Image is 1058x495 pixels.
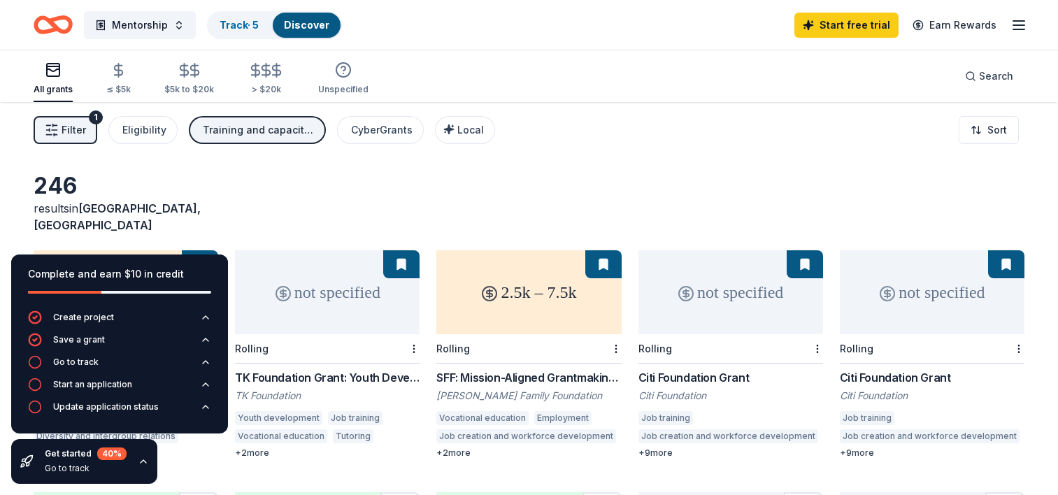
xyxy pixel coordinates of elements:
button: Mentorship [84,11,196,39]
a: Start free trial [794,13,899,38]
button: Training and capacity building [189,116,326,144]
button: Filter1 [34,116,97,144]
span: Sort [987,122,1007,138]
a: not specifiedRollingCiti Foundation GrantCiti FoundationJob trainingJob creation and workforce de... [840,250,1024,459]
div: Citi Foundation [840,389,1024,403]
div: Update application status [53,401,159,412]
button: Sort [959,116,1019,144]
div: Create project [53,312,114,323]
button: Start an application [28,378,211,400]
div: 2.5k – 7.5k [436,250,621,334]
div: Job training [840,411,894,425]
div: Rolling [840,343,873,354]
div: Training and capacity building [203,122,315,138]
a: Earn Rewards [904,13,1005,38]
div: Citi Foundation Grant [638,369,823,386]
div: Rolling [638,343,672,354]
div: Job training [638,411,693,425]
div: TK Foundation [235,389,420,403]
a: 2.5k – 7.5kRollingSFF: Mission-Aligned Grantmaking - Seed Grants[PERSON_NAME] Family FoundationVo... [436,250,621,459]
div: 40 % [97,447,127,460]
div: results [34,200,218,234]
button: CyberGrants [337,116,424,144]
button: All grants [34,56,73,102]
div: $5k to $20k [164,84,214,95]
a: Home [34,8,73,41]
button: Create project [28,310,211,333]
div: Save a grant [53,334,105,345]
div: Employment [534,411,592,425]
button: Save a grant [28,333,211,355]
div: Go to track [45,463,127,474]
button: Local [435,116,495,144]
div: Rolling [436,343,470,354]
div: Vocational education [436,411,529,425]
div: Youth development [235,411,322,425]
button: > $20k [248,57,285,102]
a: not specifiedRollingTK Foundation Grant: Youth Development GrantTK FoundationYouth developmentJob... [235,250,420,459]
div: not specified [638,250,823,334]
div: 246 [34,172,218,200]
div: All grants [34,84,73,95]
a: Track· 5 [220,19,259,31]
span: in [34,201,201,232]
div: not specified [840,250,1024,334]
div: > $20k [248,84,285,95]
button: ≤ $5k [106,57,131,102]
div: ≤ $5k [106,84,131,95]
a: not specifiedRollingCiti Foundation GrantCiti FoundationJob trainingJob creation and workforce de... [638,250,823,459]
div: [PERSON_NAME] Family Foundation [436,389,621,403]
span: [GEOGRAPHIC_DATA], [GEOGRAPHIC_DATA] [34,201,201,232]
div: Eligibility [122,122,166,138]
div: + 9 more [840,447,1024,459]
a: Discover [284,19,329,31]
div: Go to track [53,357,99,368]
div: Rolling [235,343,269,354]
button: $5k to $20k [164,57,214,102]
div: + 2 more [436,447,621,459]
div: Start an application [53,379,132,390]
button: Track· 5Discover [207,11,342,39]
div: Citi Foundation [638,389,823,403]
div: CyberGrants [351,122,413,138]
span: Filter [62,122,86,138]
div: Get started [45,447,127,460]
span: Local [457,124,484,136]
div: Tutoring [333,429,373,443]
div: Job creation and workforce development [436,429,616,443]
div: Citi Foundation Grant [840,369,1024,386]
div: 1 [89,110,103,124]
button: Search [954,62,1024,90]
button: Eligibility [108,116,178,144]
div: Vocational education [235,429,327,443]
div: + 2 more [235,447,420,459]
div: TK Foundation Grant: Youth Development Grant [235,369,420,386]
div: Unspecified [318,84,369,95]
div: Job creation and workforce development [840,429,1020,443]
div: Job creation and workforce development [638,429,818,443]
button: Unspecified [318,56,369,102]
button: Update application status [28,400,211,422]
div: not specified [235,250,420,334]
div: + 9 more [638,447,823,459]
div: SFF: Mission-Aligned Grantmaking - Seed Grants [436,369,621,386]
button: Go to track [28,355,211,378]
div: Complete and earn $10 in credit [28,266,211,282]
span: Mentorship [112,17,168,34]
div: Job training [328,411,383,425]
span: Search [979,68,1013,85]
